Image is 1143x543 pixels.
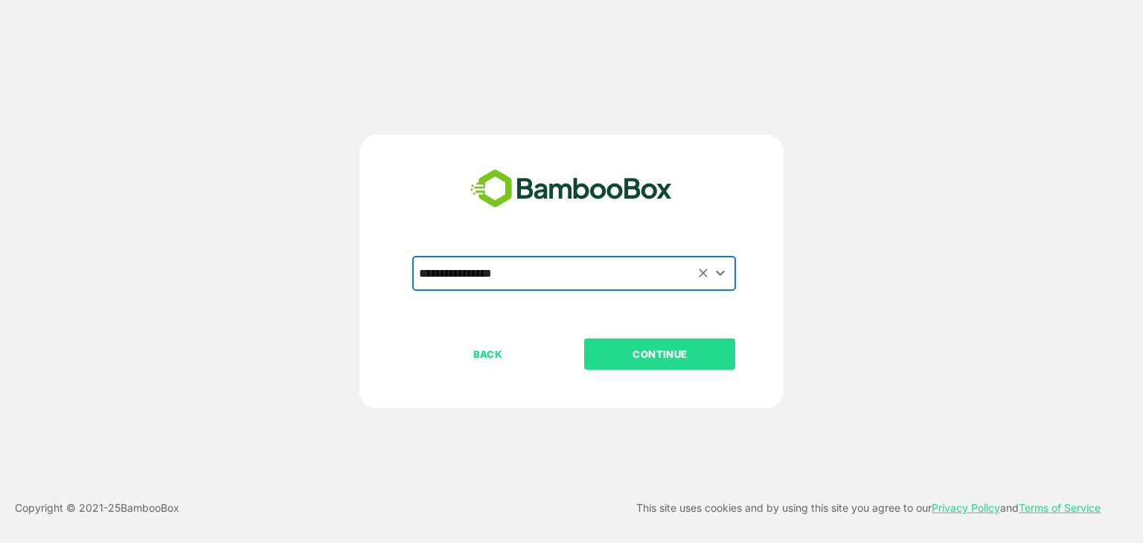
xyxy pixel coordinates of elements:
[695,265,712,282] button: Clear
[932,501,1000,514] a: Privacy Policy
[15,499,179,517] p: Copyright © 2021- 25 BambooBox
[586,346,734,362] p: CONTINUE
[414,346,563,362] p: BACK
[462,164,680,213] img: bamboobox
[1019,501,1101,514] a: Terms of Service
[412,338,563,370] button: BACK
[636,499,1101,517] p: This site uses cookies and by using this site you agree to our and
[584,338,735,370] button: CONTINUE
[711,263,731,283] button: Open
